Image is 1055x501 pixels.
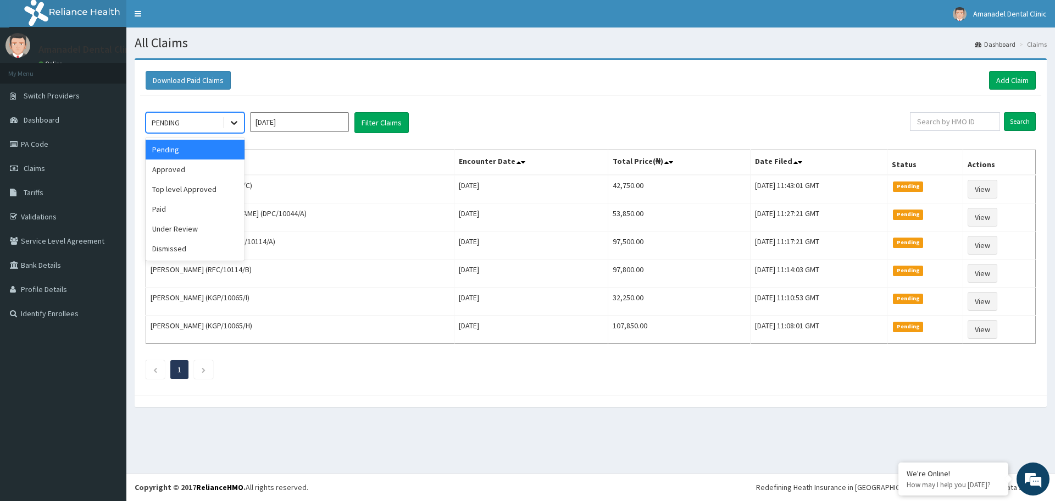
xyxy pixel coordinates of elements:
p: How may I help you today? [907,480,1000,489]
footer: All rights reserved. [126,473,1055,501]
span: Pending [893,210,923,219]
span: Pending [893,322,923,332]
strong: Copyright © 2017 . [135,482,246,492]
td: Chinecherem Emekaobi (RFC/10114/A) [146,232,454,260]
div: Paid [146,199,245,219]
td: 53,850.00 [608,203,750,232]
a: Add Claim [989,71,1036,90]
td: 107,850.00 [608,316,750,344]
a: Page 1 is your current page [177,365,181,375]
td: [DATE] 11:14:03 GMT [750,260,887,288]
button: Filter Claims [354,112,409,133]
h1: All Claims [135,36,1047,50]
td: 42,750.00 [608,175,750,203]
span: Pending [893,181,923,191]
a: Online [38,60,65,68]
td: [DATE] 11:17:21 GMT [750,232,887,260]
span: Pending [893,266,923,276]
span: Amanadel Dental Clinic [973,9,1047,19]
a: Dashboard [975,40,1015,49]
div: Minimize live chat window [180,5,207,32]
td: [PERSON_NAME] (KGP/10065/I) [146,288,454,316]
div: Redefining Heath Insurance in [GEOGRAPHIC_DATA] using Telemedicine and Data Science! [756,482,1047,493]
td: [DATE] [454,260,608,288]
span: Switch Providers [24,91,80,101]
a: View [968,180,997,199]
td: [DATE] [454,175,608,203]
th: Date Filed [750,150,887,175]
p: Amanadel Dental Clinic [38,45,137,54]
th: Status [887,150,963,175]
span: Claims [24,163,45,173]
div: Under Review [146,219,245,239]
th: Encounter Date [454,150,608,175]
div: We're Online! [907,469,1000,478]
div: Top level Approved [146,179,245,199]
td: [PERSON_NAME] (KGP/10065/H) [146,316,454,344]
div: Pending [146,140,245,159]
td: [DATE] 11:08:01 GMT [750,316,887,344]
td: [DATE] [454,316,608,344]
img: d_794563401_company_1708531726252_794563401 [20,55,45,82]
span: Tariffs [24,188,43,197]
td: 97,500.00 [608,232,750,260]
div: Approved [146,159,245,179]
a: Previous page [153,365,158,375]
th: Total Price(₦) [608,150,750,175]
div: Chat with us now [57,62,185,76]
img: User Image [5,33,30,58]
span: Pending [893,294,923,304]
a: View [968,292,997,311]
div: Dismissed [146,239,245,258]
li: Claims [1017,40,1047,49]
a: View [968,320,997,339]
td: [DATE] 11:27:21 GMT [750,203,887,232]
td: [DATE] [454,232,608,260]
input: Search [1004,112,1036,131]
textarea: Type your message and hit 'Enter' [5,300,209,339]
td: [PERSON_NAME] [PERSON_NAME] (DPC/10044/A) [146,203,454,232]
a: View [968,236,997,255]
div: PENDING [152,117,180,128]
input: Select Month and Year [250,112,349,132]
a: View [968,264,997,283]
td: [PERSON_NAME] (BPU/10009/C) [146,175,454,203]
input: Search by HMO ID [910,112,1000,131]
td: [DATE] [454,203,608,232]
a: RelianceHMO [196,482,243,492]
th: Name [146,150,454,175]
td: 97,800.00 [608,260,750,288]
img: User Image [953,7,967,21]
td: [DATE] 11:43:01 GMT [750,175,887,203]
td: 32,250.00 [608,288,750,316]
td: [DATE] 11:10:53 GMT [750,288,887,316]
button: Download Paid Claims [146,71,231,90]
td: [DATE] [454,288,608,316]
a: Next page [201,365,206,375]
span: Dashboard [24,115,59,125]
td: [PERSON_NAME] (RFC/10114/B) [146,260,454,288]
a: View [968,208,997,227]
th: Actions [963,150,1035,175]
span: We're online! [64,139,152,250]
span: Pending [893,238,923,247]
